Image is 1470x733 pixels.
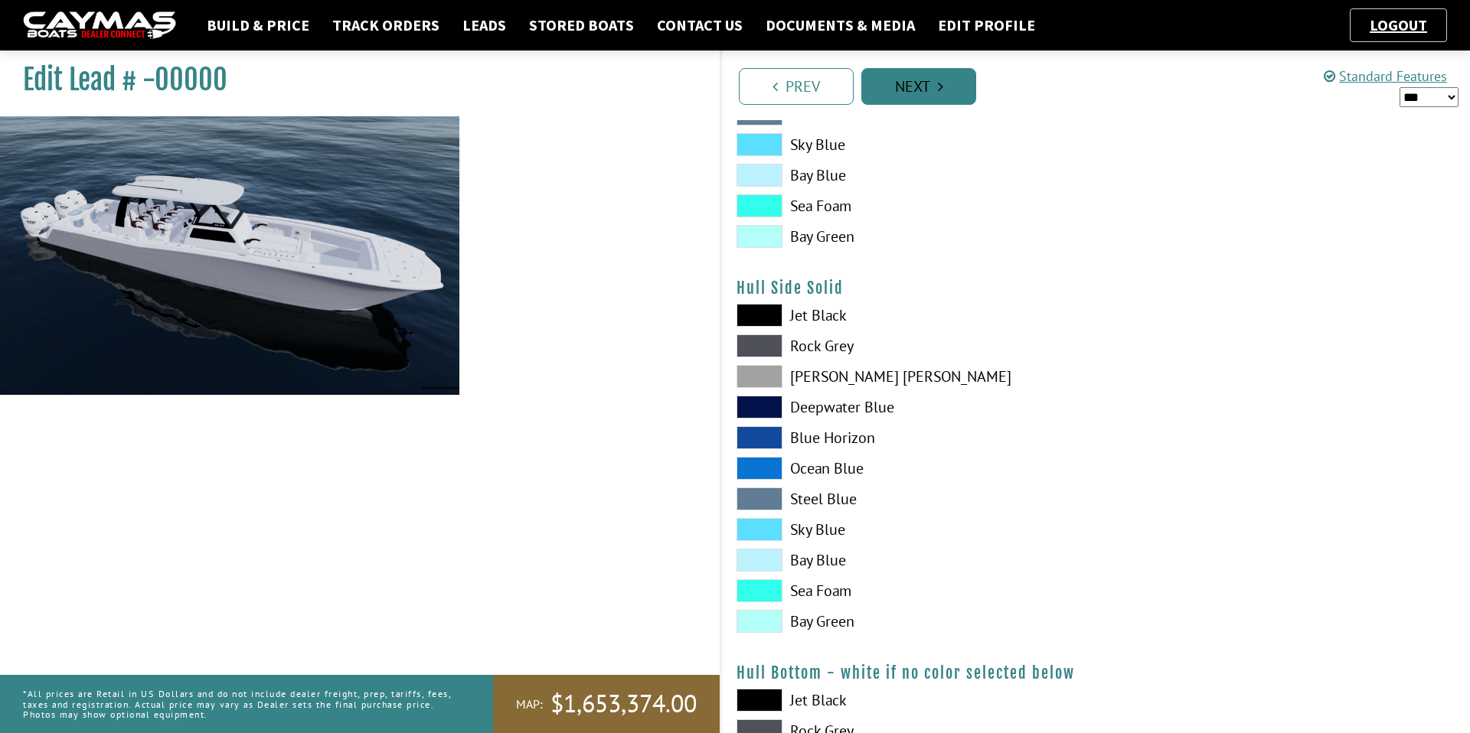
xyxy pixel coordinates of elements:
a: Stored Boats [521,15,642,35]
h4: Hull Side Solid [737,279,1455,298]
label: Sea Foam [737,194,1080,217]
h1: Edit Lead # -00000 [23,63,681,97]
a: Leads [455,15,514,35]
label: Rock Grey [737,334,1080,357]
label: Steel Blue [737,487,1080,510]
a: Prev [739,68,854,105]
ul: Pagination [735,66,1470,105]
label: Blue Horizon [737,426,1080,449]
label: Bay Blue [737,549,1080,572]
span: MAP: [516,696,543,712]
label: [PERSON_NAME] [PERSON_NAME] [737,365,1080,388]
p: *All prices are Retail in US Dollars and do not include dealer freight, prep, tariffs, fees, taxe... [23,681,459,727]
h4: Hull Bottom - white if no color selected below [737,663,1455,683]
label: Bay Green [737,225,1080,248]
label: Sky Blue [737,518,1080,541]
a: Logout [1362,15,1435,34]
a: Build & Price [199,15,317,35]
label: Deepwater Blue [737,396,1080,419]
label: Ocean Blue [737,457,1080,480]
label: Sea Foam [737,579,1080,602]
a: Standard Features [1324,67,1447,85]
label: Bay Blue [737,164,1080,187]
a: Next [861,68,976,105]
a: Contact Us [649,15,750,35]
a: MAP:$1,653,374.00 [493,675,720,733]
label: Jet Black [737,304,1080,327]
a: Track Orders [325,15,447,35]
a: Edit Profile [930,15,1043,35]
label: Bay Green [737,610,1080,633]
img: caymas-dealer-connect-2ed40d3bc7270c1d8d7ffb4b79bf05adc795679939227970def78ec6f6c03838.gif [23,11,176,40]
label: Sky Blue [737,133,1080,156]
span: $1,653,374.00 [550,688,697,720]
label: Jet Black [737,689,1080,712]
a: Documents & Media [758,15,923,35]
